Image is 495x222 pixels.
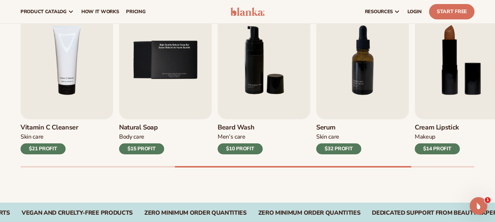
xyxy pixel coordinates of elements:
h3: Cream Lipstick [415,124,460,132]
iframe: Intercom live chat [470,197,487,215]
a: Start Free [429,4,474,19]
span: How It Works [81,9,119,15]
h3: Beard Wash [218,124,263,132]
div: Zero Minimum Order QuantitieS [144,210,247,217]
div: Skin Care [21,133,78,141]
div: Body Care [119,133,164,141]
div: $32 PROFIT [316,143,361,154]
span: pricing [126,9,145,15]
a: 7 / 9 [316,1,409,154]
div: $21 PROFIT [21,143,66,154]
div: Zero Minimum Order QuantitieS [258,210,361,217]
span: product catalog [21,9,67,15]
span: resources [365,9,393,15]
div: $10 PROFIT [218,143,263,154]
span: LOGIN [407,9,422,15]
div: Makeup [415,133,460,141]
a: 4 / 9 [21,1,113,154]
h3: Serum [316,124,361,132]
img: logo [230,7,265,16]
div: Men’s Care [218,133,263,141]
h3: Vitamin C Cleanser [21,124,78,132]
a: 5 / 9 [119,1,212,154]
div: $14 PROFIT [415,143,460,154]
div: Skin Care [316,133,361,141]
span: 1 [485,197,491,203]
div: $15 PROFIT [119,143,164,154]
div: Vegan and Cruelty-Free Products [22,210,133,217]
a: 6 / 9 [218,1,310,154]
h3: Natural Soap [119,124,164,132]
